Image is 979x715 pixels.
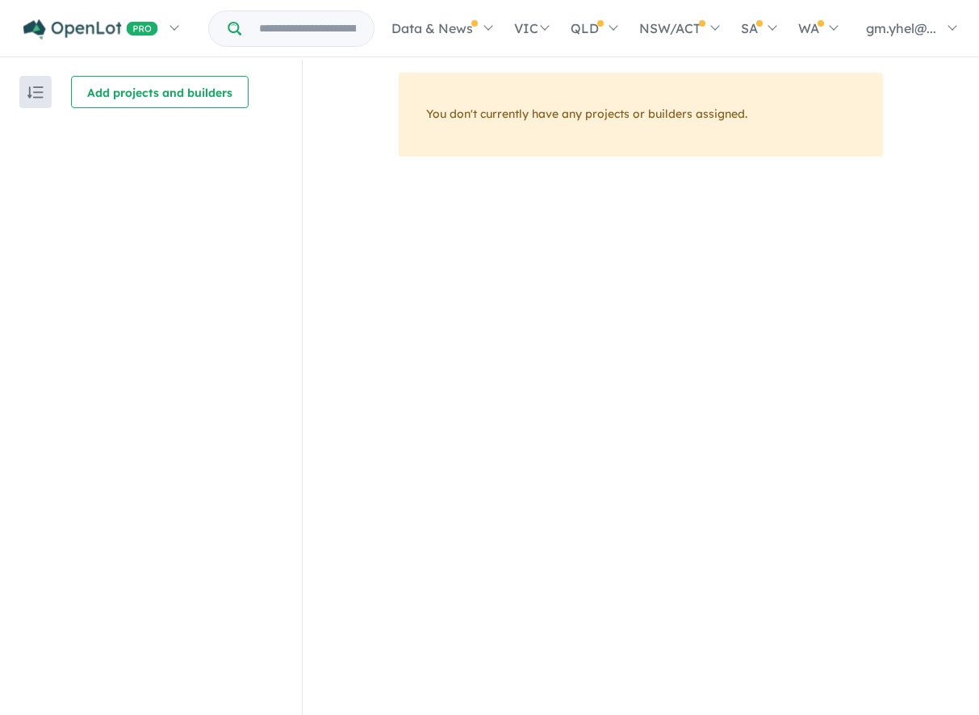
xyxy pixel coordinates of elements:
[71,76,249,108] button: Add projects and builders
[866,20,936,36] span: gm.yhel@...
[245,11,370,46] input: Try estate name, suburb, builder or developer
[399,73,883,157] div: You don't currently have any projects or builders assigned.
[23,19,158,40] img: Openlot PRO Logo White
[27,86,44,98] img: sort.svg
